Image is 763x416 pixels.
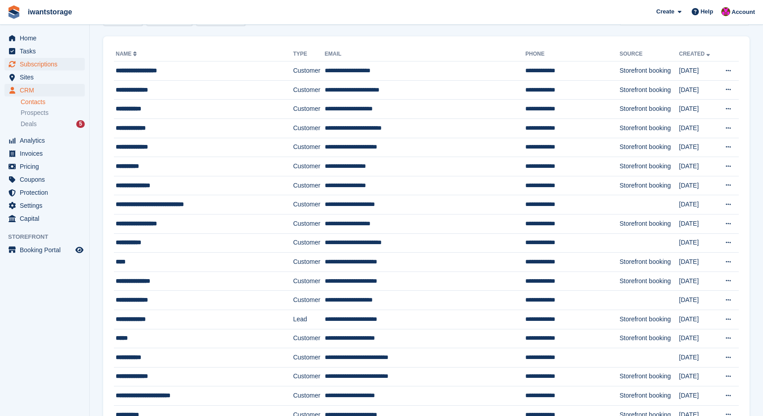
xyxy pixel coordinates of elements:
span: Tasks [20,45,74,57]
td: [DATE] [679,386,717,406]
a: menu [4,186,85,199]
span: CRM [20,84,74,96]
span: Sites [20,71,74,83]
td: Customer [293,253,324,272]
td: [DATE] [679,348,717,368]
td: Customer [293,348,324,368]
th: Phone [525,47,619,61]
a: menu [4,84,85,96]
a: menu [4,160,85,173]
a: menu [4,173,85,186]
td: Customer [293,291,324,310]
span: Deals [21,120,37,128]
td: [DATE] [679,61,717,81]
td: Storefront booking [619,100,679,119]
img: stora-icon-8386f47178a22dfd0bd8f6a31ec36ba5ce8667c1dd55bd0f319d3a0aa187defe.svg [7,5,21,19]
span: Home [20,32,74,44]
td: Storefront booking [619,118,679,138]
span: Storefront [8,232,89,241]
span: Invoices [20,147,74,160]
a: menu [4,58,85,70]
td: Customer [293,80,324,100]
th: Source [619,47,679,61]
td: [DATE] [679,100,717,119]
th: Type [293,47,324,61]
td: Customer [293,214,324,233]
td: Customer [293,100,324,119]
td: Customer [293,367,324,386]
td: Customer [293,157,324,176]
td: Lead [293,310,324,329]
span: Pricing [20,160,74,173]
td: Storefront booking [619,253,679,272]
td: [DATE] [679,214,717,233]
td: [DATE] [679,157,717,176]
td: Customer [293,271,324,291]
td: Storefront booking [619,176,679,195]
td: Storefront booking [619,367,679,386]
a: menu [4,134,85,147]
a: Contacts [21,98,85,106]
td: [DATE] [679,329,717,348]
div: 5 [76,120,85,128]
td: [DATE] [679,118,717,138]
span: Settings [20,199,74,212]
span: Prospects [21,109,48,117]
td: [DATE] [679,367,717,386]
td: Storefront booking [619,214,679,233]
a: iwantstorage [24,4,76,19]
td: Customer [293,138,324,157]
span: Protection [20,186,74,199]
td: Storefront booking [619,386,679,406]
a: menu [4,244,85,256]
td: Storefront booking [619,61,679,81]
span: Coupons [20,173,74,186]
td: [DATE] [679,138,717,157]
span: Account [732,8,755,17]
a: menu [4,45,85,57]
img: Jonathan [721,7,730,16]
a: Prospects [21,108,85,118]
td: [DATE] [679,253,717,272]
span: Capital [20,212,74,225]
span: Analytics [20,134,74,147]
a: menu [4,199,85,212]
td: [DATE] [679,271,717,291]
td: Customer [293,386,324,406]
td: Storefront booking [619,80,679,100]
td: Customer [293,233,324,253]
a: Preview store [74,245,85,255]
td: [DATE] [679,176,717,195]
td: [DATE] [679,310,717,329]
a: menu [4,212,85,225]
td: Customer [293,61,324,81]
a: Created [679,51,712,57]
a: menu [4,32,85,44]
a: menu [4,71,85,83]
td: Storefront booking [619,138,679,157]
td: Customer [293,118,324,138]
td: [DATE] [679,291,717,310]
td: Customer [293,176,324,195]
a: menu [4,147,85,160]
span: Booking Portal [20,244,74,256]
a: Deals 5 [21,119,85,129]
td: Customer [293,195,324,215]
td: Storefront booking [619,157,679,176]
td: [DATE] [679,233,717,253]
span: Subscriptions [20,58,74,70]
td: Storefront booking [619,271,679,291]
th: Email [325,47,526,61]
td: [DATE] [679,80,717,100]
a: Name [116,51,139,57]
td: Storefront booking [619,310,679,329]
span: Create [656,7,674,16]
span: Help [701,7,713,16]
td: Storefront booking [619,329,679,348]
td: [DATE] [679,195,717,215]
td: Customer [293,329,324,348]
